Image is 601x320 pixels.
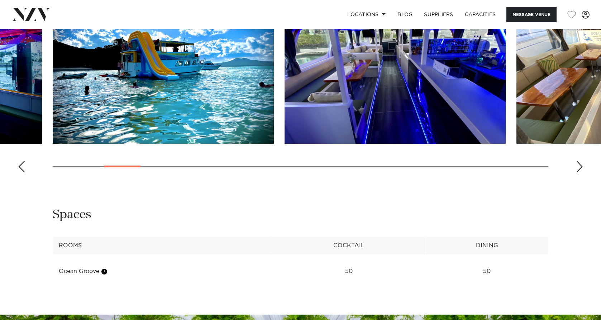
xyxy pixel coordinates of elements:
[272,263,426,280] td: 50
[53,237,272,254] th: Rooms
[11,8,51,21] img: nzv-logo.png
[426,263,548,280] td: 50
[342,7,392,22] a: Locations
[53,207,91,223] h2: Spaces
[418,7,459,22] a: SUPPLIERS
[426,237,548,254] th: Dining
[506,7,557,22] button: Message Venue
[53,263,272,280] td: Ocean Groove
[272,237,426,254] th: Cocktail
[459,7,502,22] a: Capacities
[392,7,418,22] a: BLOG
